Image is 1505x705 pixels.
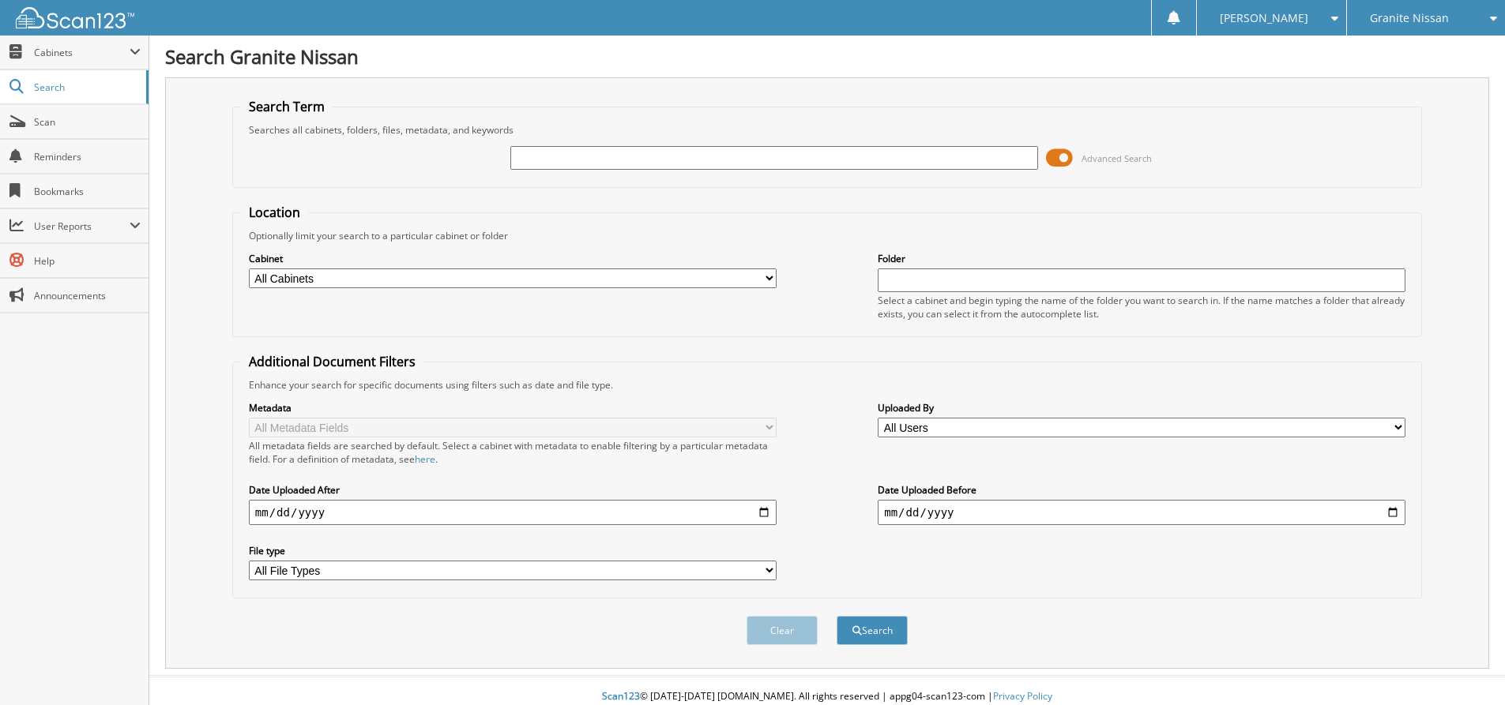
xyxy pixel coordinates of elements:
[1370,13,1449,23] span: Granite Nissan
[837,616,908,645] button: Search
[249,401,777,414] label: Metadata
[1220,13,1308,23] span: [PERSON_NAME]
[993,689,1052,703] a: Privacy Policy
[249,544,777,557] label: File type
[249,483,777,497] label: Date Uploaded After
[415,452,435,466] a: here
[249,252,777,265] label: Cabinet
[241,353,423,370] legend: Additional Document Filters
[878,294,1405,321] div: Select a cabinet and begin typing the name of the folder you want to search in. If the name match...
[34,115,141,129] span: Scan
[1082,152,1152,164] span: Advanced Search
[878,483,1405,497] label: Date Uploaded Before
[34,254,141,268] span: Help
[34,81,138,94] span: Search
[241,98,333,115] legend: Search Term
[34,219,130,233] span: User Reports
[878,252,1405,265] label: Folder
[249,439,777,466] div: All metadata fields are searched by default. Select a cabinet with metadata to enable filtering b...
[747,616,818,645] button: Clear
[602,689,640,703] span: Scan123
[16,7,134,28] img: scan123-logo-white.svg
[241,204,308,221] legend: Location
[249,500,777,525] input: start
[34,150,141,163] span: Reminders
[34,46,130,59] span: Cabinets
[878,500,1405,525] input: end
[241,123,1413,137] div: Searches all cabinets, folders, files, metadata, and keywords
[241,229,1413,242] div: Optionally limit your search to a particular cabinet or folder
[165,43,1489,69] h1: Search Granite Nissan
[34,289,141,302] span: Announcements
[878,401,1405,414] label: Uploaded By
[34,185,141,198] span: Bookmarks
[241,378,1413,392] div: Enhance your search for specific documents using filters such as date and file type.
